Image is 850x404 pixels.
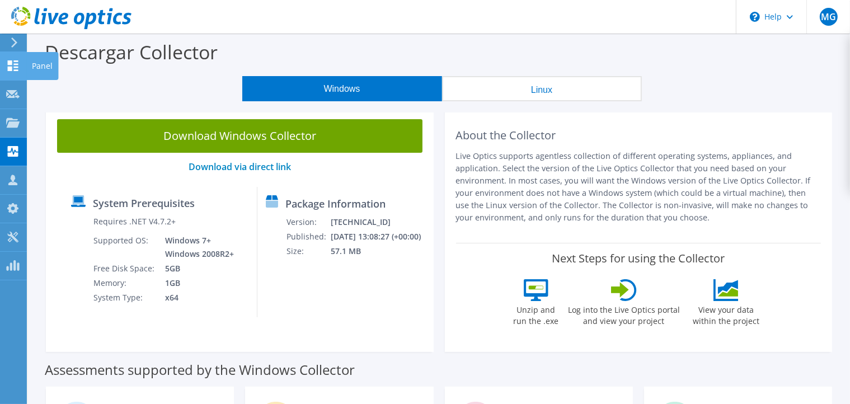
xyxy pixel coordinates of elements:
[456,150,821,224] p: Live Optics supports agentless collection of different operating systems, appliances, and applica...
[157,290,236,305] td: x64
[93,233,157,261] td: Supported OS:
[157,276,236,290] td: 1GB
[93,276,157,290] td: Memory:
[93,261,157,276] td: Free Disk Space:
[330,244,429,259] td: 57.1 MB
[750,12,760,22] svg: \n
[456,129,821,142] h2: About the Collector
[567,301,680,327] label: Log into the Live Optics portal and view your project
[93,198,195,209] label: System Prerequisites
[330,215,429,229] td: [TECHNICAL_ID]
[157,233,236,261] td: Windows 7+ Windows 2008R2+
[686,301,767,327] label: View your data within the project
[285,198,386,209] label: Package Information
[510,301,562,327] label: Unzip and run the .exe
[442,76,642,101] button: Linux
[552,252,725,265] label: Next Steps for using the Collector
[93,290,157,305] td: System Type:
[93,216,176,227] label: Requires .NET V4.7.2+
[242,76,442,101] button: Windows
[286,215,330,229] td: Version:
[45,39,218,65] label: Descargar Collector
[157,261,236,276] td: 5GB
[286,229,330,244] td: Published:
[45,364,355,375] label: Assessments supported by the Windows Collector
[286,244,330,259] td: Size:
[26,52,58,80] div: Panel
[189,161,291,173] a: Download via direct link
[330,229,429,244] td: [DATE] 13:08:27 (+00:00)
[57,119,422,153] a: Download Windows Collector
[820,8,838,26] span: MG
